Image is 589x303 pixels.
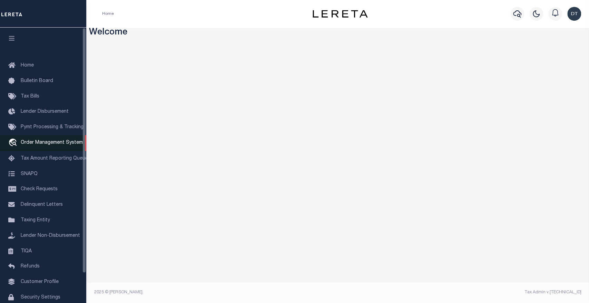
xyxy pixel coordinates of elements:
[21,171,38,176] span: SNAPQ
[21,125,84,130] span: Pymt Processing & Tracking
[21,249,32,253] span: TIQA
[102,11,114,17] li: Home
[21,140,83,145] span: Order Management System
[21,233,80,238] span: Lender Non-Disbursement
[21,264,40,269] span: Refunds
[89,289,338,295] div: 2025 © [PERSON_NAME].
[343,289,581,295] div: Tax Admin v.[TECHNICAL_ID]
[21,280,59,284] span: Customer Profile
[21,109,69,114] span: Lender Disbursement
[21,156,88,161] span: Tax Amount Reporting Queue
[21,295,60,300] span: Security Settings
[313,10,368,18] img: logo-dark.svg
[21,218,50,223] span: Taxing Entity
[21,202,63,207] span: Delinquent Letters
[8,139,19,148] i: travel_explore
[21,79,53,83] span: Bulletin Board
[21,94,39,99] span: Tax Bills
[21,63,34,68] span: Home
[89,28,587,38] h3: Welcome
[567,7,581,21] img: svg+xml;base64,PHN2ZyB4bWxucz0iaHR0cDovL3d3dy53My5vcmcvMjAwMC9zdmciIHBvaW50ZXItZXZlbnRzPSJub25lIi...
[21,187,58,192] span: Check Requests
